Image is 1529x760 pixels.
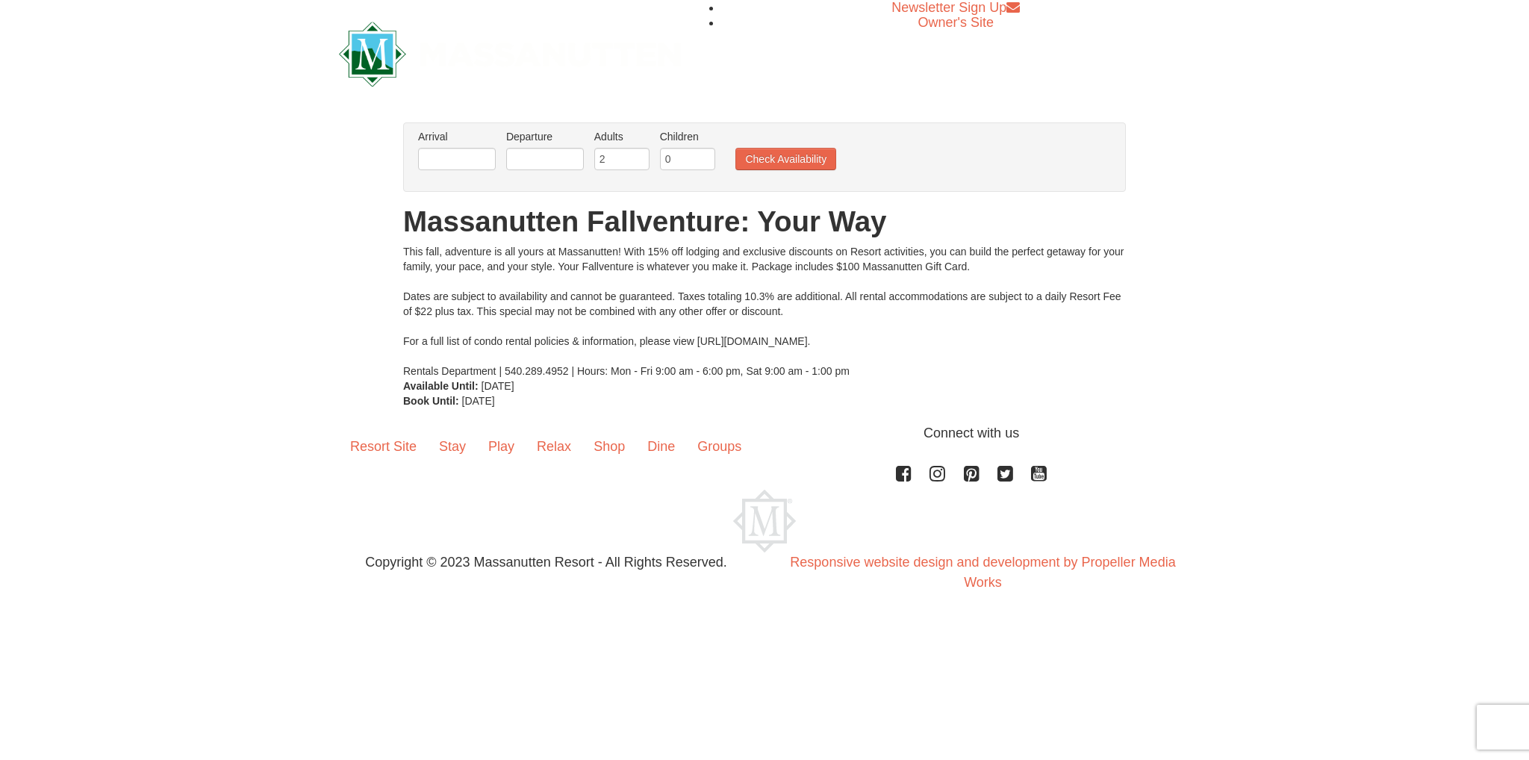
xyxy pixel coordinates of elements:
a: Dine [636,423,686,470]
a: Owner's Site [918,15,994,30]
a: Responsive website design and development by Propeller Media Works [790,555,1175,590]
label: Departure [506,129,584,144]
a: Relax [526,423,582,470]
p: Connect with us [339,423,1190,443]
a: Massanutten Resort [339,34,681,69]
span: [DATE] [462,395,495,407]
img: Massanutten Resort Logo [733,490,796,552]
a: Resort Site [339,423,428,470]
a: Play [477,423,526,470]
label: Adults [594,129,650,144]
strong: Available Until: [403,380,479,392]
img: Massanutten Resort Logo [339,22,681,87]
button: Check Availability [735,148,836,170]
strong: Book Until: [403,395,459,407]
span: [DATE] [482,380,514,392]
a: Groups [686,423,753,470]
a: Stay [428,423,477,470]
div: This fall, adventure is all yours at Massanutten! With 15% off lodging and exclusive discounts on... [403,244,1126,379]
label: Children [660,129,715,144]
label: Arrival [418,129,496,144]
p: Copyright © 2023 Massanutten Resort - All Rights Reserved. [328,552,764,573]
h1: Massanutten Fallventure: Your Way [403,207,1126,237]
a: Shop [582,423,636,470]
